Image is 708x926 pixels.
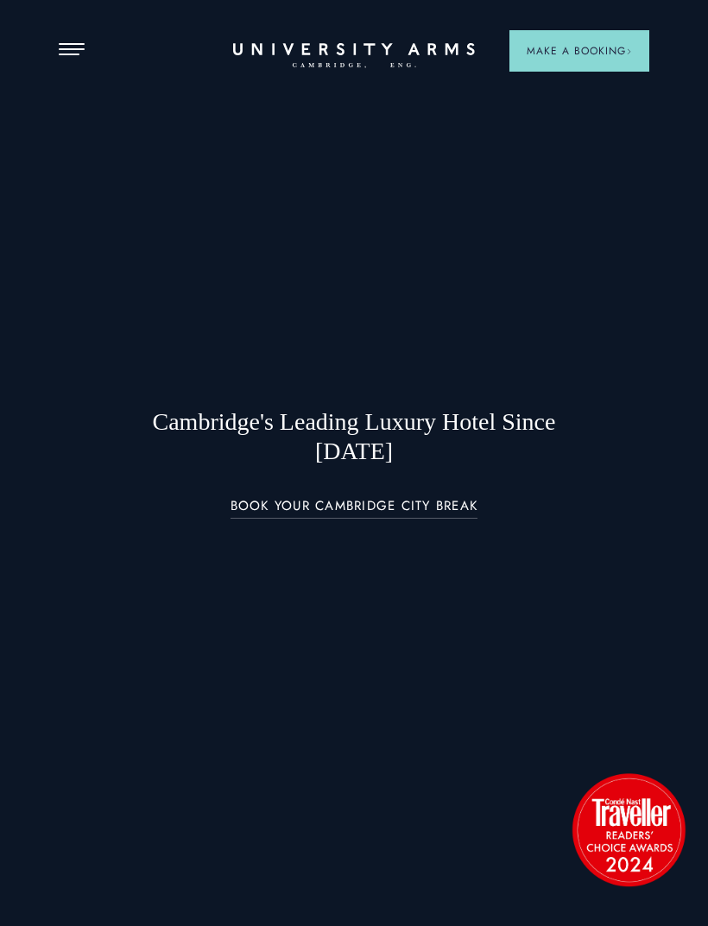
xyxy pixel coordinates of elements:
[509,30,649,72] button: Make a BookingArrow icon
[59,43,85,57] button: Open Menu
[118,407,591,466] h1: Cambridge's Leading Luxury Hotel Since [DATE]
[527,43,632,59] span: Make a Booking
[233,43,475,69] a: Home
[231,499,478,519] a: BOOK YOUR CAMBRIDGE CITY BREAK
[626,48,632,54] img: Arrow icon
[564,765,693,894] img: image-2524eff8f0c5d55edbf694693304c4387916dea5-1501x1501-png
